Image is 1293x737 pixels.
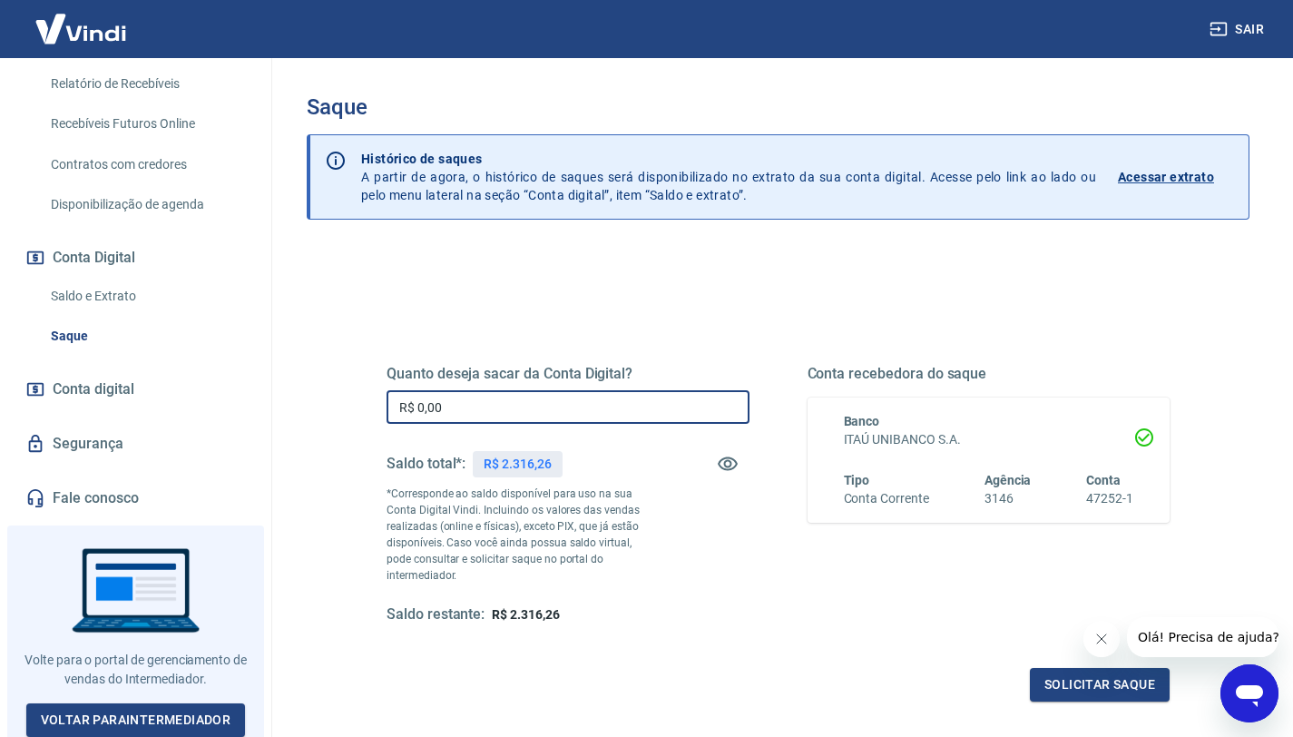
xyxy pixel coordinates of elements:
h6: 3146 [984,489,1032,508]
span: Agência [984,473,1032,487]
span: Conta digital [53,377,134,402]
button: Solicitar saque [1030,668,1170,702]
p: R$ 2.316,26 [484,455,551,474]
h5: Saldo restante: [387,605,485,624]
p: Acessar extrato [1118,168,1214,186]
h5: Saldo total*: [387,455,465,473]
iframe: Mensagem da empresa [1127,617,1278,657]
a: Relatório de Recebíveis [44,65,250,103]
p: Histórico de saques [361,150,1096,168]
a: Fale conosco [22,478,250,518]
button: Sair [1206,13,1271,46]
h3: Saque [307,94,1249,120]
span: Olá! Precisa de ajuda? [11,13,152,27]
a: Disponibilização de agenda [44,186,250,223]
p: A partir de agora, o histórico de saques será disponibilizado no extrato da sua conta digital. Ac... [361,150,1096,204]
a: Conta digital [22,369,250,409]
a: Voltar paraIntermediador [26,703,246,737]
a: Contratos com credores [44,146,250,183]
span: R$ 2.316,26 [492,607,559,622]
iframe: Botão para abrir a janela de mensagens [1220,664,1278,722]
a: Saldo e Extrato [44,278,250,315]
a: Saque [44,318,250,355]
h6: Conta Corrente [844,489,929,508]
span: Conta [1086,473,1121,487]
iframe: Fechar mensagem [1083,621,1120,657]
h6: 47252-1 [1086,489,1133,508]
a: Segurança [22,424,250,464]
span: Tipo [844,473,870,487]
p: *Corresponde ao saldo disponível para uso na sua Conta Digital Vindi. Incluindo os valores das ve... [387,486,659,584]
h5: Conta recebedora do saque [808,365,1171,383]
h5: Quanto deseja sacar da Conta Digital? [387,365,749,383]
a: Recebíveis Futuros Online [44,105,250,142]
button: Conta Digital [22,238,250,278]
h6: ITAÚ UNIBANCO S.A. [844,430,1134,449]
img: Vindi [22,1,140,56]
a: Acessar extrato [1118,150,1234,204]
span: Banco [844,414,880,428]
